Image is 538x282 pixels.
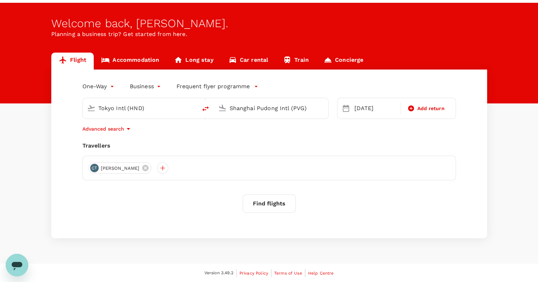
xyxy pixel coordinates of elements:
div: CT[PERSON_NAME] [88,162,152,174]
div: One-Way [82,81,116,92]
p: Frequent flyer programme [177,82,250,91]
span: [PERSON_NAME] [97,165,144,172]
a: Accommodation [94,53,167,70]
span: Privacy Policy [239,271,268,276]
span: Version 3.49.2 [204,270,233,277]
button: Find flights [243,194,296,213]
a: Train [276,53,316,70]
p: Planning a business trip? Get started from here. [51,30,487,38]
div: Welcome back , [PERSON_NAME] . [51,17,487,30]
div: CT [90,164,99,172]
button: Open [192,107,193,109]
button: delete [197,100,214,117]
div: Business [130,81,162,92]
span: Add return [417,105,445,112]
div: [DATE] [352,101,399,115]
span: Help Centre [308,271,334,276]
input: Going to [230,103,313,114]
input: Depart from [98,103,182,114]
a: Flight [51,53,94,70]
a: Terms of Use [274,269,302,277]
button: Frequent flyer programme [177,82,258,91]
iframe: Button to launch messaging window [6,254,28,276]
a: Concierge [316,53,371,70]
a: Car rental [221,53,276,70]
a: Privacy Policy [239,269,268,277]
span: Terms of Use [274,271,302,276]
div: Travellers [82,142,456,150]
a: Long stay [167,53,221,70]
button: Open [323,107,325,109]
p: Advanced search [82,125,124,132]
button: Advanced search [82,125,133,133]
a: Help Centre [308,269,334,277]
